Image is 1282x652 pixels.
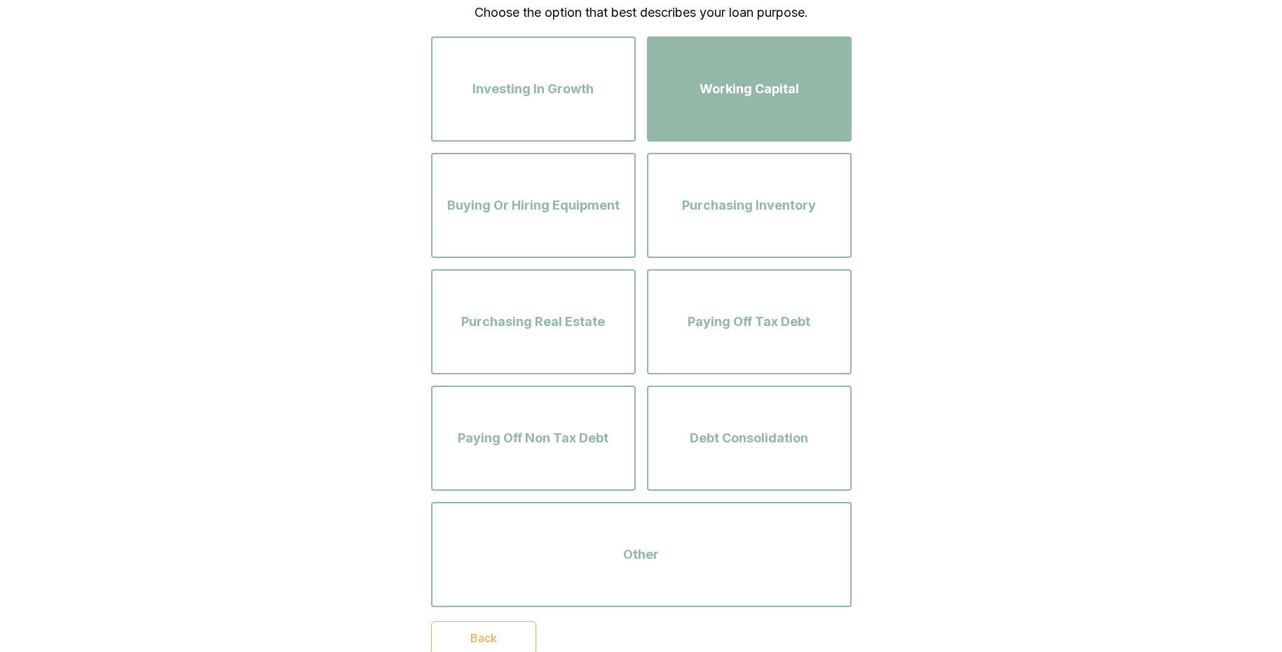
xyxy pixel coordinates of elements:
[458,428,608,448] span: Paying Off Non Tax Debt
[647,36,852,142] button: Working Capital
[682,196,816,215] span: Purchasing Inventory
[461,312,605,332] span: Purchasing Real Estate
[472,79,594,99] span: Investing In Growth
[647,386,852,491] button: Debt Consolidation
[431,269,636,374] button: Purchasing Real Estate
[700,79,799,99] span: Working Capital
[431,502,852,607] button: Other
[690,428,808,448] span: Debt Consolidation
[647,153,852,258] button: Purchasing Inventory
[447,196,620,215] span: Buying Or Hiring Equipment
[431,386,636,491] button: Paying Off Non Tax Debt
[431,3,852,22] p: Choose the option that best describes your loan purpose.
[431,153,636,258] button: Buying Or Hiring Equipment
[647,269,852,374] button: Paying Off Tax Debt
[431,36,636,142] button: Investing In Growth
[688,312,810,332] span: Paying Off Tax Debt
[623,545,659,564] span: Other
